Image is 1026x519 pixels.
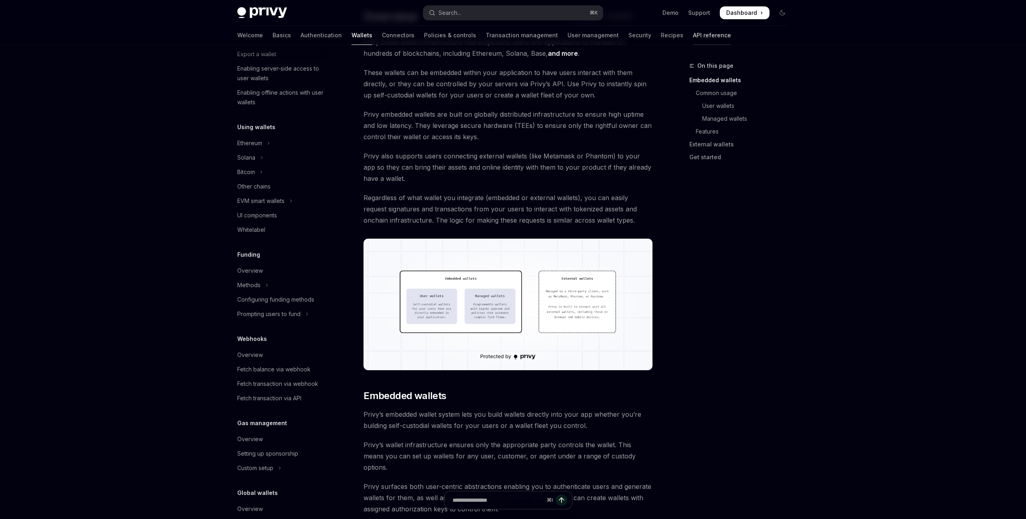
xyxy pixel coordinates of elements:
div: Overview [237,266,263,276]
a: Demo [662,9,679,17]
button: Toggle Bitcoin section [231,165,333,179]
a: Managed wallets [689,112,795,125]
span: These wallets can be embedded within your application to have users interact with them directly, ... [364,67,652,101]
div: Whitelabel [237,225,265,235]
button: Toggle Prompting users to fund section [231,307,333,321]
a: Recipes [661,26,683,45]
span: Privy embedded wallets are built on globally distributed infrastructure to ensure high uptime and... [364,109,652,142]
a: Basics [273,26,291,45]
button: Toggle Solana section [231,150,333,165]
a: API reference [693,26,731,45]
div: Prompting users to fund [237,309,301,319]
div: Bitcoin [237,167,255,177]
button: Toggle dark mode [776,6,789,19]
img: images/walletoverview.png [364,239,652,370]
div: Enabling offline actions with user wallets [237,88,329,107]
input: Ask a question... [452,491,543,509]
a: Welcome [237,26,263,45]
button: Toggle Ethereum section [231,136,333,150]
a: Configuring funding methods [231,292,333,307]
a: Enabling offline actions with user wallets [231,85,333,109]
a: Transaction management [486,26,558,45]
a: Enabling server-side access to user wallets [231,61,333,85]
span: Privy builds wallet infrastructure that empowers users and applications to transact on hundreds o... [364,36,652,59]
div: Setting up sponsorship [237,449,298,458]
div: Enabling server-side access to user wallets [237,64,329,83]
a: Common usage [689,87,795,99]
a: Connectors [382,26,414,45]
div: Overview [237,350,263,360]
a: Overview [231,348,333,362]
a: Embedded wallets [689,74,795,87]
div: Fetch transaction via webhook [237,379,318,389]
button: Toggle EVM smart wallets section [231,194,333,208]
a: Overview [231,432,333,446]
span: Regardless of what wallet you integrate (embedded or external wallets), you can easily request si... [364,192,652,226]
a: External wallets [689,138,795,151]
h5: Using wallets [237,122,275,132]
span: Privy’s wallet infrastructure ensures only the appropriate party controls the wallet. This means ... [364,439,652,473]
button: Toggle Custom setup section [231,461,333,475]
button: Toggle Methods section [231,278,333,292]
span: Dashboard [726,9,757,17]
button: Send message [556,495,567,506]
div: UI components [237,211,277,220]
a: Setting up sponsorship [231,446,333,461]
span: Privy surfaces both user-centric abstractions enabling you to authenticate users and generate wal... [364,481,652,515]
div: Ethereum [237,138,262,148]
span: Privy also supports users connecting external wallets (like Metamask or Phantom) to your app so t... [364,150,652,184]
a: Overview [231,264,333,278]
a: Dashboard [720,6,769,19]
div: EVM smart wallets [237,196,285,206]
div: Methods [237,280,261,290]
h5: Funding [237,250,260,259]
a: Whitelabel [231,223,333,237]
span: Privy’s embedded wallet system lets you build wallets directly into your app whether you’re build... [364,409,652,431]
a: Security [628,26,651,45]
a: Support [688,9,710,17]
span: ⌘ K [590,10,598,16]
div: Search... [438,8,461,18]
div: Overview [237,504,263,514]
div: Solana [237,153,255,162]
a: Policies & controls [424,26,476,45]
h5: Global wallets [237,488,278,498]
a: User management [568,26,619,45]
h5: Gas management [237,418,287,428]
div: Fetch transaction via API [237,393,301,403]
span: On this page [697,61,733,71]
a: Fetch transaction via webhook [231,377,333,391]
a: Authentication [301,26,342,45]
a: Fetch balance via webhook [231,362,333,377]
div: Other chains [237,182,271,191]
a: and more [548,49,578,58]
h5: Webhooks [237,334,267,344]
a: Overview [231,502,333,516]
a: Fetch transaction via API [231,391,333,405]
div: Fetch balance via webhook [237,365,311,374]
a: UI components [231,208,333,223]
img: dark logo [237,7,287,18]
a: Get started [689,151,795,164]
div: Configuring funding methods [237,295,314,304]
div: Custom setup [237,463,273,473]
a: Other chains [231,179,333,194]
a: Wallets [351,26,372,45]
span: Embedded wallets [364,389,446,402]
a: User wallets [689,99,795,112]
a: Features [689,125,795,138]
div: Overview [237,434,263,444]
button: Open search [423,6,603,20]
